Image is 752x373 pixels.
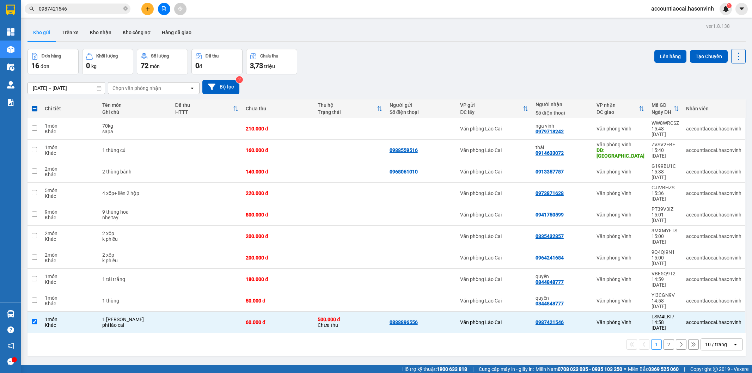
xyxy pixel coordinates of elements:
div: Khối lượng [96,54,118,59]
div: k phiếu [102,258,168,263]
div: accountlaocai.hasonvinh [686,190,741,196]
div: HTTT [175,109,233,115]
div: k phiếu [102,236,168,242]
span: 1 [728,3,730,8]
div: accountlaocai.hasonvinh [686,255,741,261]
div: Nhân viên [686,106,741,111]
div: 0913357787 [536,169,564,175]
div: 9 món [45,209,95,215]
div: 0988559516 [390,147,418,153]
button: Đã thu0đ [191,49,243,74]
div: CJIVBHZS [652,185,679,190]
div: Văn phòng Lào Cai [460,233,528,239]
div: 180.000 đ [246,276,311,282]
span: plus [145,6,150,11]
div: 2 thùng bánh [102,169,168,175]
div: Văn phòng Vinh [597,126,644,132]
div: 14:58 [DATE] [652,319,679,331]
div: Văn phòng Vinh [597,255,644,261]
div: 0888896556 [390,319,418,325]
img: warehouse-icon [7,81,14,88]
div: 1 thùng chanh [102,317,168,322]
div: 0844848777 [536,301,564,306]
div: 0987421546 [536,319,564,325]
div: 5 món [45,188,95,193]
div: Văn phòng Vinh [597,212,644,218]
div: Văn phòng Vinh [597,169,644,175]
div: 1 món [45,145,95,150]
span: món [150,63,160,69]
div: Chi tiết [45,106,95,111]
div: PT39V3IZ [652,206,679,212]
div: Số điện thoại [536,110,589,116]
button: aim [174,3,187,15]
div: Đơn hàng [42,54,61,59]
div: Khác [45,172,95,177]
div: 200.000 đ [246,255,311,261]
th: Toggle SortBy [314,99,386,118]
div: Khác [45,150,95,156]
th: Toggle SortBy [172,99,243,118]
sup: 2 [236,76,243,83]
div: VP gửi [460,102,523,108]
button: Tạo Chuyến [690,50,728,63]
span: 16 [31,61,39,70]
div: 1 món [45,123,95,129]
svg: open [189,85,195,91]
div: 220.000 đ [246,190,311,196]
span: Cung cấp máy in - giấy in: [479,365,534,373]
div: 140.000 đ [246,169,311,175]
div: nga vinh [536,123,589,129]
span: notification [7,342,14,349]
div: Ghi chú [102,109,168,115]
div: 14:58 [DATE] [652,298,679,309]
button: Số lượng72món [137,49,188,74]
div: 2 xốp [102,252,168,258]
div: accountlaocai.hasonvinh [686,233,741,239]
div: accountlaocai.hasonvinh [686,298,741,304]
div: 0979718242 [536,129,564,134]
div: Văn phòng Vinh [597,233,644,239]
div: VP nhận [597,102,639,108]
div: Khác [45,193,95,199]
div: YI3CGN9V [652,292,679,298]
div: 200.000 đ [246,233,311,239]
div: Khác [45,236,95,242]
div: 70kg [102,123,168,129]
div: Chọn văn phòng nhận [112,85,161,92]
div: 0335432857 [536,233,564,239]
div: Đã thu [175,102,233,108]
div: 1 thùng [102,298,168,304]
div: 0973871628 [536,190,564,196]
div: Chưa thu [246,106,311,111]
img: dashboard-icon [7,28,14,36]
button: Kho gửi [27,24,56,41]
div: accountlaocai.hasonvinh [686,212,741,218]
span: kg [91,63,97,69]
div: ver 1.8.138 [706,22,730,30]
span: ⚪️ [624,368,626,371]
img: logo-vxr [6,5,15,15]
div: DĐ: hà tĩnh [597,147,644,159]
th: Toggle SortBy [593,99,648,118]
span: search [29,6,34,11]
div: Văn phòng Lào Cai [460,126,528,132]
div: Số điện thoại [390,109,453,115]
div: 800.000 đ [246,212,311,218]
button: Kho nhận [84,24,117,41]
div: 10 / trang [705,341,727,348]
div: 15:48 [DATE] [652,126,679,137]
div: Văn phòng Lào Cai [460,298,528,304]
div: 500.000 đ [318,317,383,322]
div: 3MXMYFTS [652,228,679,233]
button: plus [141,3,154,15]
div: 0941750599 [536,212,564,218]
div: accountlaocai.hasonvinh [686,276,741,282]
div: 60.000 đ [246,319,311,325]
div: 9Q4QI9N1 [652,249,679,255]
div: 0844848777 [536,279,564,285]
div: Văn phòng Vinh [597,319,644,325]
strong: 0708 023 035 - 0935 103 250 [558,366,622,372]
span: caret-down [739,6,745,12]
span: 0 [195,61,199,70]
